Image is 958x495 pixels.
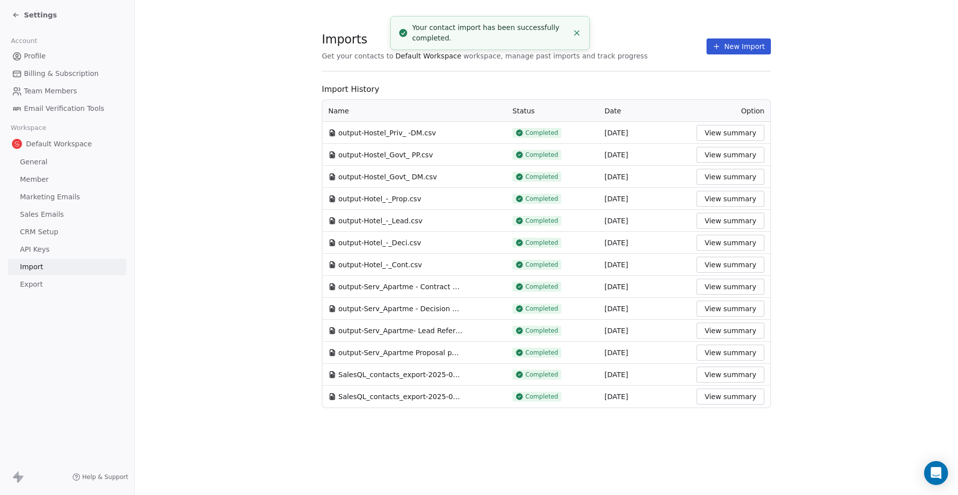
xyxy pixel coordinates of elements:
[338,392,463,402] span: SalesQL_contacts_export-2025-08-19-020735.csv
[707,38,771,54] button: New Import
[12,10,57,20] a: Settings
[605,392,685,402] div: [DATE]
[20,174,49,185] span: Member
[24,51,46,61] span: Profile
[20,244,49,255] span: API Keys
[338,282,463,292] span: output-Serv_Apartme - Contract deal.csv
[8,241,126,258] a: API Keys
[697,191,764,207] button: View summary
[525,327,558,335] span: Completed
[605,304,685,314] div: [DATE]
[20,279,43,290] span: Export
[697,279,764,295] button: View summary
[605,348,685,358] div: [DATE]
[525,283,558,291] span: Completed
[525,129,558,137] span: Completed
[338,370,463,380] span: SalesQL_contacts_export-2025-08-19-020735.csv
[20,262,43,272] span: Import
[20,157,47,167] span: General
[697,301,764,317] button: View summary
[20,227,58,237] span: CRM Setup
[338,194,421,204] span: output-Hotel_-_Prop.csv
[605,150,685,160] div: [DATE]
[697,257,764,273] button: View summary
[6,120,50,135] span: Workspace
[525,239,558,247] span: Completed
[605,194,685,204] div: [DATE]
[338,304,463,314] span: output-Serv_Apartme - Decision maker.csv
[697,367,764,383] button: View summary
[605,326,685,336] div: [DATE]
[8,224,126,240] a: CRM Setup
[8,154,126,170] a: General
[512,107,535,115] span: Status
[697,323,764,339] button: View summary
[525,217,558,225] span: Completed
[525,349,558,357] span: Completed
[338,172,437,182] span: output-Hostel_Govt_ DM.csv
[8,276,126,293] a: Export
[697,125,764,141] button: View summary
[741,107,764,115] span: Option
[8,206,126,223] a: Sales Emails
[20,209,64,220] span: Sales Emails
[24,86,77,96] span: Team Members
[525,173,558,181] span: Completed
[697,389,764,405] button: View summary
[605,172,685,182] div: [DATE]
[8,259,126,275] a: Import
[8,83,126,99] a: Team Members
[328,106,349,116] span: Name
[338,348,463,358] span: output-Serv_Apartme Proposal persuader.csv
[8,100,126,117] a: Email Verification Tools
[525,393,558,401] span: Completed
[322,83,771,95] span: Import History
[924,461,948,485] div: Open Intercom Messenger
[605,107,621,115] span: Date
[697,235,764,251] button: View summary
[338,150,433,160] span: output-Hostel_Govt_ PP.csv
[338,128,436,138] span: output-Hostel_Priv_ -DM.csv
[322,32,648,47] span: Imports
[26,139,92,149] span: Default Workspace
[338,238,421,248] span: output-Hotel_-_Deci.csv
[605,238,685,248] div: [DATE]
[322,51,394,61] span: Get your contacts to
[24,68,99,79] span: Billing & Subscription
[570,26,583,39] button: Close toast
[605,216,685,226] div: [DATE]
[12,139,22,149] img: logo%20salsius.png
[525,305,558,313] span: Completed
[605,370,685,380] div: [DATE]
[8,65,126,82] a: Billing & Subscription
[72,473,128,481] a: Help & Support
[697,169,764,185] button: View summary
[396,51,462,61] span: Default Workspace
[338,326,463,336] span: output-Serv_Apartme- Lead Referral.csv
[605,260,685,270] div: [DATE]
[338,260,422,270] span: output-Hotel_-_Cont.csv
[8,189,126,205] a: Marketing Emails
[525,195,558,203] span: Completed
[605,282,685,292] div: [DATE]
[697,147,764,163] button: View summary
[24,103,104,114] span: Email Verification Tools
[8,48,126,64] a: Profile
[6,33,41,48] span: Account
[525,261,558,269] span: Completed
[8,171,126,188] a: Member
[412,22,568,43] div: Your contact import has been successfully completed.
[697,345,764,361] button: View summary
[697,213,764,229] button: View summary
[464,51,648,61] span: workspace, manage past imports and track progress
[82,473,128,481] span: Help & Support
[338,216,423,226] span: output-Hotel_-_Lead.csv
[525,371,558,379] span: Completed
[24,10,57,20] span: Settings
[605,128,685,138] div: [DATE]
[525,151,558,159] span: Completed
[20,192,80,202] span: Marketing Emails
